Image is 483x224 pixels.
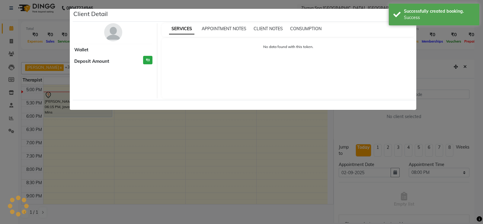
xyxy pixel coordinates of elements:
span: Deposit Amount [74,58,109,65]
div: Successfully created booking. [404,8,475,14]
h3: ₹0 [143,56,152,65]
h5: Client Detail [73,9,108,18]
div: Success [404,14,475,21]
span: SERVICES [169,24,194,34]
p: No data found with this token. [168,44,409,50]
span: CLIENT NOTES [254,26,283,31]
img: avatar [104,23,122,41]
span: CONSUMPTION [290,26,321,31]
span: APPOINTMENT NOTES [202,26,246,31]
span: Wallet [74,46,88,53]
